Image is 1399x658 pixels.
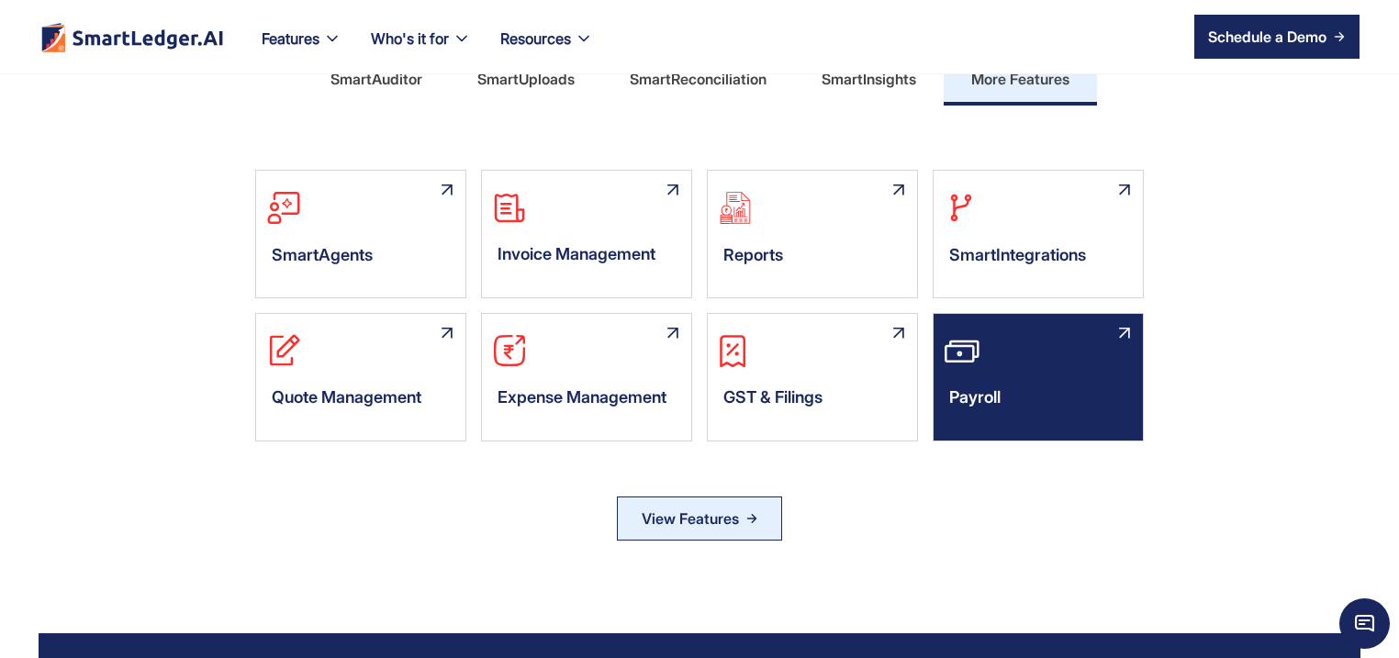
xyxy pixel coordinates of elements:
[630,64,767,94] div: SmartReconciliation
[708,374,917,429] div: GST & Filings
[256,232,465,287] div: SmartAgents
[262,26,319,51] div: Features
[707,313,918,441] a: receipt-taxGST & Filingsei_arrow-up
[1097,171,1143,217] img: ei_arrow-up
[39,22,225,52] a: home
[482,189,528,226] img: invoice-outline
[933,170,1144,298] a: SLAI IntegrationsSmartIntegrationsei_arrow-up
[500,26,571,51] div: Resources
[934,232,1143,287] div: SmartIntegrations
[871,314,917,361] img: ei_arrow-up
[708,332,754,369] img: receipt-tax
[420,171,465,217] img: ei_arrow-up
[1208,26,1326,48] div: Schedule a Demo
[642,504,739,533] div: View Features
[971,64,1069,94] div: More Features
[645,314,691,361] img: ei_arrow-up
[256,332,302,369] img: quote
[371,26,449,51] div: Who's it for
[708,189,754,227] img: SLAI Reports
[934,189,979,227] img: SLAI Integrations
[934,332,979,369] img: Payroll-icon
[420,314,465,361] img: ei_arrow-up
[486,26,608,73] div: Resources
[255,313,466,441] a: quoteQuote Managementei_arrow-up
[871,171,917,217] img: ei_arrow-up
[1194,15,1360,59] a: Schedule a Demo
[934,374,1143,429] div: Payroll
[746,513,757,524] img: Arrow Right Blue
[1097,314,1143,361] img: ei_arrow-up
[255,170,466,298] a: SLAI Smart AgentSmartAgentsei_arrow-up
[1339,598,1390,649] span: Chat Widget
[482,374,691,429] div: Expense Management
[482,332,528,369] img: expense
[1334,31,1345,42] img: arrow right icon
[482,231,691,286] div: Invoice Management
[707,170,918,298] a: SLAI ReportsReportsei_arrow-up
[481,170,692,298] a: invoice-outlineInvoice Managementei_arrow-up
[39,22,225,52] img: footer logo
[247,26,356,73] div: Features
[822,64,916,94] div: SmartInsights
[356,26,486,73] div: Who's it for
[330,64,422,94] div: SmartAuditor
[256,374,465,429] div: Quote Management
[708,232,917,287] div: Reports
[933,313,1144,441] a: Payroll-iconPayrollei_arrow-up
[256,189,302,227] img: SLAI Smart Agent
[645,171,691,217] img: ei_arrow-up
[617,496,782,541] a: View Features
[481,313,692,441] a: expenseExpense Managementei_arrow-up
[477,64,575,94] div: SmartUploads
